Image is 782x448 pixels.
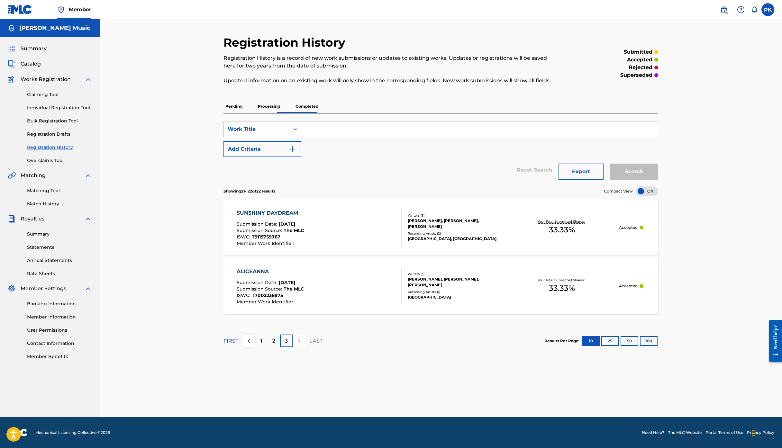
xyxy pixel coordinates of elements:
[705,430,743,435] a: Portal Terms of Use
[750,417,782,448] iframe: Chat Widget
[27,257,92,264] a: Annual Statements
[27,314,92,320] a: Member Information
[309,337,323,345] p: LAST
[763,312,782,370] iframe: Resource Center
[69,6,91,13] span: Member
[8,60,41,68] a: CatalogCatalog
[408,290,505,294] div: Recording Artists ( 1 )
[284,286,304,292] span: The MLC
[408,276,505,288] div: [PERSON_NAME], [PERSON_NAME], [PERSON_NAME]
[642,430,664,435] a: Need Help?
[624,48,652,56] p: submitted
[8,45,47,52] a: SummarySummary
[252,234,280,240] span: T9115759767
[27,244,92,251] a: Statements
[619,225,638,230] p: Accepted
[223,199,658,255] a: SUNSHINY DAYDREAMSubmission Date:[DATE]Submission Source:The MLCISWC:T9115759767Member Work Ident...
[582,336,600,346] button: 10
[223,77,558,85] p: Updated information on an existing work will only show in the corresponding fields. New work subm...
[620,71,652,79] p: superseded
[8,215,15,223] img: Royalties
[549,224,575,236] span: 33.33 %
[747,430,774,435] a: Privacy Policy
[27,340,92,347] a: Contact Information
[237,299,296,305] span: Member Work Identifier :
[27,327,92,334] a: User Permissions
[279,280,295,285] span: [DATE]
[84,76,92,83] img: expand
[621,336,638,346] button: 50
[84,215,92,223] img: expand
[223,258,658,314] a: ALICEANNASubmission Date:[DATE]Submission Source:The MLCISWC:T7002238975Member Work Identifier:Wr...
[21,215,44,223] span: Royalties
[751,6,758,13] div: Notifications
[223,35,349,50] h2: Registration History
[27,144,92,151] a: Registration History
[734,3,747,16] div: Help
[84,172,92,179] img: expand
[21,76,71,83] span: Works Registration
[549,282,575,294] span: 33.33 %
[256,100,282,113] p: Processing
[260,337,262,345] p: 1
[408,236,505,242] div: [GEOGRAPHIC_DATA], [GEOGRAPHIC_DATA]
[237,209,304,217] div: SUNSHINY DAYDREAM
[223,100,244,113] p: Pending
[223,337,238,345] p: FIRST
[21,45,47,52] span: Summary
[8,285,15,292] img: Member Settings
[538,219,586,224] p: Your Total Submitted Shares:
[237,228,284,233] span: Submission Source :
[27,131,92,138] a: Registration Drafts
[720,6,728,13] img: search
[640,336,658,346] button: 100
[604,188,633,194] span: Compact View
[408,218,505,229] div: [PERSON_NAME], [PERSON_NAME], [PERSON_NAME]
[627,56,652,64] p: accepted
[27,353,92,360] a: Member Benefits
[8,172,16,179] img: Matching
[84,285,92,292] img: expand
[8,45,15,52] img: Summary
[27,157,92,164] a: Overclaims Tool
[237,280,279,285] span: Submission Date :
[408,231,505,236] div: Recording Artists ( 2 )
[279,221,295,227] span: [DATE]
[27,118,92,124] a: Bulk Registration Tool
[559,164,604,180] button: Export
[223,141,301,157] button: Add Criteria
[629,64,652,71] p: rejected
[252,292,283,298] span: T7002238975
[27,91,92,98] a: Claiming Tool
[223,188,275,194] p: Showing 21 - 22 of 22 results
[237,221,279,227] span: Submission Date :
[284,228,304,233] span: The MLC
[544,338,581,344] p: Results Per Page:
[752,424,756,443] div: Drag
[408,294,505,300] div: [GEOGRAPHIC_DATA]
[237,234,252,240] span: ISWC :
[237,268,304,275] div: ALICEANNA
[408,213,505,218] div: Writers ( 3 )
[245,337,253,345] img: left
[8,429,28,436] img: logo
[57,6,65,13] img: Top Rightsholder
[27,270,92,277] a: Rate Sheets
[294,100,320,113] p: Completed
[718,3,731,16] a: Public Search
[27,231,92,237] a: Summary
[237,240,296,246] span: Member Work Identifier :
[223,54,558,70] p: Registration History is a record of new work submissions or updates to existing works. Updates or...
[761,3,774,16] div: User Menu
[8,5,32,14] img: MLC Logo
[408,272,505,276] div: Writers ( 3 )
[21,172,46,179] span: Matching
[272,337,275,345] p: 2
[8,76,16,83] img: Works Registration
[288,145,296,153] img: 9d2ae6d4665cec9f34b9.svg
[619,283,638,289] p: Accepted
[27,187,92,194] a: Matching Tool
